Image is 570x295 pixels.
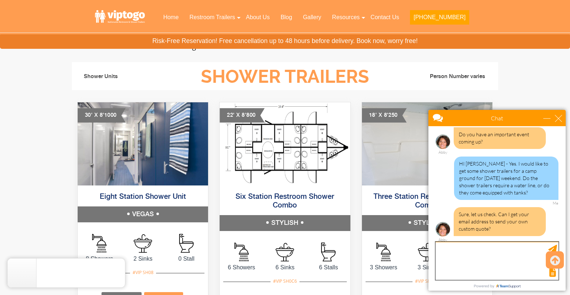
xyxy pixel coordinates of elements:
[78,206,208,222] h5: VEGAS
[275,9,298,25] a: Blog
[78,255,121,263] span: 8 Showers
[362,215,492,231] h5: STYLISH
[405,9,475,29] a: [PHONE_NUMBER]
[376,243,391,261] img: an icon of Shower
[78,108,126,123] div: 30' X 8'1000
[121,255,164,263] span: 2 Sinks
[388,72,493,81] li: Person Number varies
[92,234,107,253] img: an icon of Shower
[321,243,336,261] img: an icon of stall
[100,193,186,201] a: Eight Station Shower Unit
[134,234,152,253] img: an icon of sink
[165,255,208,263] span: 0 Stall
[220,102,350,185] img: Full image for six shower combo restroom trailer
[362,108,407,123] div: 18' X 8'250
[298,9,327,25] a: Gallery
[410,10,469,25] button: [PHONE_NUMBER]
[241,9,275,25] a: About Us
[77,66,182,87] li: Shower Units
[413,277,441,286] div: #VIP SH0C3
[158,9,184,25] a: Home
[424,106,570,295] iframe: Live Chat Box
[373,193,480,209] a: Three Station Restroom Shower Combo
[362,102,492,185] img: An outside image of the 3 station shower combo trailer
[130,268,156,277] div: #VIP SH08
[220,263,263,272] span: 6 Showers
[182,67,388,87] h3: Shower Trailers
[276,243,294,261] img: an icon of sink
[327,9,365,25] a: Resources
[184,9,241,25] a: Restroom Trailers
[405,263,449,272] span: 3 Sinks
[220,215,350,231] h5: STYLISH
[220,108,264,123] div: 22' X 8'800
[236,193,334,209] a: Six Station Restroom Shower Combo
[234,243,249,261] img: an icon of Shower
[365,9,405,25] a: Contact Us
[418,243,436,261] img: an icon of sink
[179,234,194,253] img: an icon of stall
[271,277,299,286] div: #VIP SH0C6
[307,263,350,272] span: 6 Stalls
[263,263,307,272] span: 6 Sinks
[78,102,208,185] img: Outside view of eight station shower unit
[362,263,405,272] span: 3 Showers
